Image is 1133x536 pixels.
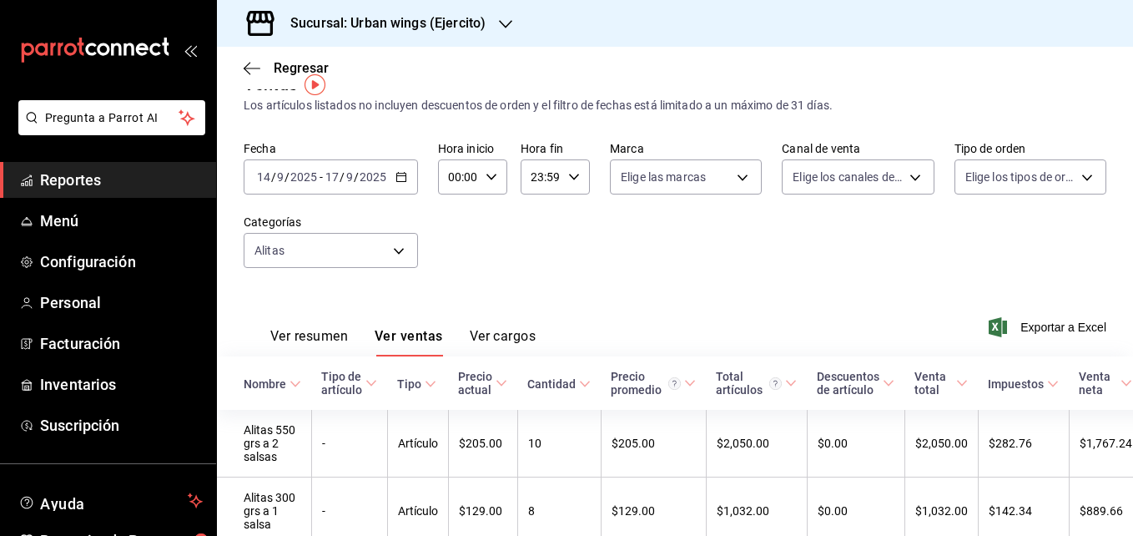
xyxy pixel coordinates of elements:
[1079,370,1132,397] span: Venta neta
[521,143,590,154] label: Hora fin
[793,169,903,185] span: Elige los canales de venta
[217,410,311,478] td: Alitas 550 grs a 2 salsas
[40,491,181,511] span: Ayuda
[397,377,421,391] div: Tipo
[244,97,1106,114] div: Los artículos listados no incluyen descuentos de orden y el filtro de fechas está limitado a un m...
[244,143,418,154] label: Fecha
[254,242,285,259] span: Alitas
[12,121,205,139] a: Pregunta a Parrot AI
[716,370,782,397] div: Total artículos
[668,377,681,390] svg: Precio promedio = Total artículos / cantidad
[290,170,318,184] input: ----
[817,370,879,397] div: Descuentos de artículo
[270,328,536,356] div: navigation tabs
[438,143,507,154] label: Hora inicio
[965,169,1075,185] span: Elige los tipos de orden
[458,370,507,397] span: Precio actual
[397,377,436,391] span: Tipo
[978,410,1069,478] td: $282.76
[782,143,934,154] label: Canal de venta
[40,210,203,232] span: Menú
[954,143,1106,154] label: Tipo de orden
[601,410,706,478] td: $205.00
[305,74,325,95] img: Tooltip marker
[45,109,179,127] span: Pregunta a Parrot AI
[40,373,203,396] span: Inventarios
[1079,370,1117,397] div: Venta neta
[914,370,968,397] span: Venta total
[244,60,329,76] button: Regresar
[40,250,203,273] span: Configuración
[527,377,576,391] div: Cantidad
[610,143,762,154] label: Marca
[988,377,1059,391] span: Impuestos
[285,170,290,184] span: /
[274,60,329,76] span: Regresar
[375,328,443,356] button: Ver ventas
[716,370,797,397] span: Total artículos
[914,370,953,397] div: Venta total
[40,291,203,314] span: Personal
[276,170,285,184] input: --
[40,332,203,355] span: Facturación
[470,328,536,356] button: Ver cargos
[359,170,387,184] input: ----
[311,410,387,478] td: -
[354,170,359,184] span: /
[517,410,601,478] td: 10
[184,43,197,57] button: open_drawer_menu
[992,317,1106,337] button: Exportar a Excel
[271,170,276,184] span: /
[807,410,904,478] td: $0.00
[320,170,323,184] span: -
[611,370,696,397] span: Precio promedio
[988,377,1044,391] div: Impuestos
[527,377,591,391] span: Cantidad
[621,169,706,185] span: Elige las marcas
[611,370,681,397] div: Precio promedio
[321,370,377,397] span: Tipo de artículo
[345,170,354,184] input: --
[321,370,362,397] div: Tipo de artículo
[325,170,340,184] input: --
[244,216,418,228] label: Categorías
[769,377,782,390] svg: El total artículos considera cambios de precios en los artículos así como costos adicionales por ...
[706,410,807,478] td: $2,050.00
[817,370,894,397] span: Descuentos de artículo
[458,370,492,397] div: Precio actual
[18,100,205,135] button: Pregunta a Parrot AI
[244,377,286,391] div: Nombre
[340,170,345,184] span: /
[244,377,301,391] span: Nombre
[904,410,978,478] td: $2,050.00
[270,328,348,356] button: Ver resumen
[256,170,271,184] input: --
[387,410,448,478] td: Artículo
[40,414,203,437] span: Suscripción
[277,13,486,33] h3: Sucursal: Urban wings (Ejercito)
[40,169,203,191] span: Reportes
[448,410,517,478] td: $205.00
